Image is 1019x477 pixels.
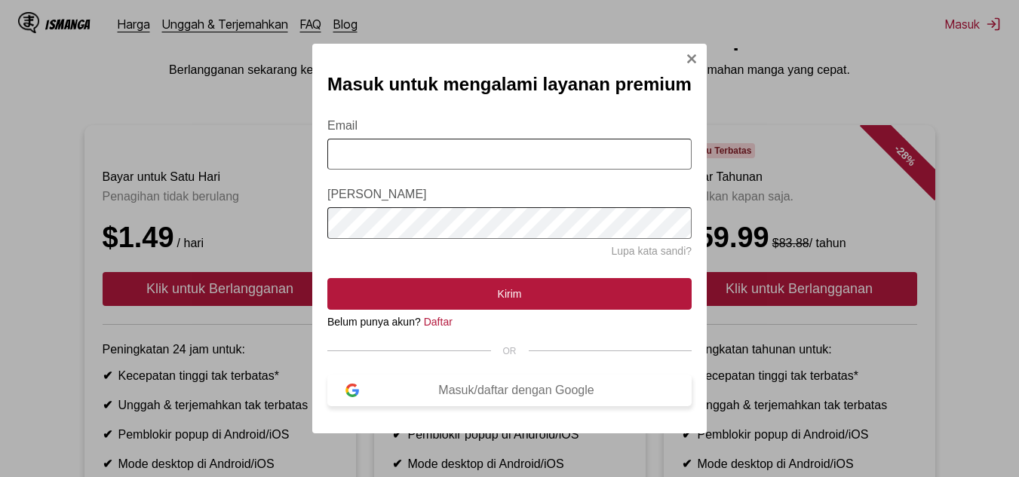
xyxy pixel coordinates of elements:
[312,44,707,433] div: Sign In Modal
[327,316,692,328] div: Belum punya akun?
[327,119,692,133] label: Email
[327,346,692,356] div: OR
[327,188,692,201] label: [PERSON_NAME]
[345,384,359,397] img: google-logo
[327,375,692,406] button: Masuk/daftar dengan Google
[359,384,674,397] div: Masuk/daftar dengan Google
[327,74,692,95] h2: Masuk untuk mengalami layanan premium
[611,245,692,257] a: Lupa kata sandi?
[424,316,453,328] a: Daftar
[327,278,692,310] button: Kirim
[686,53,698,65] img: Close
